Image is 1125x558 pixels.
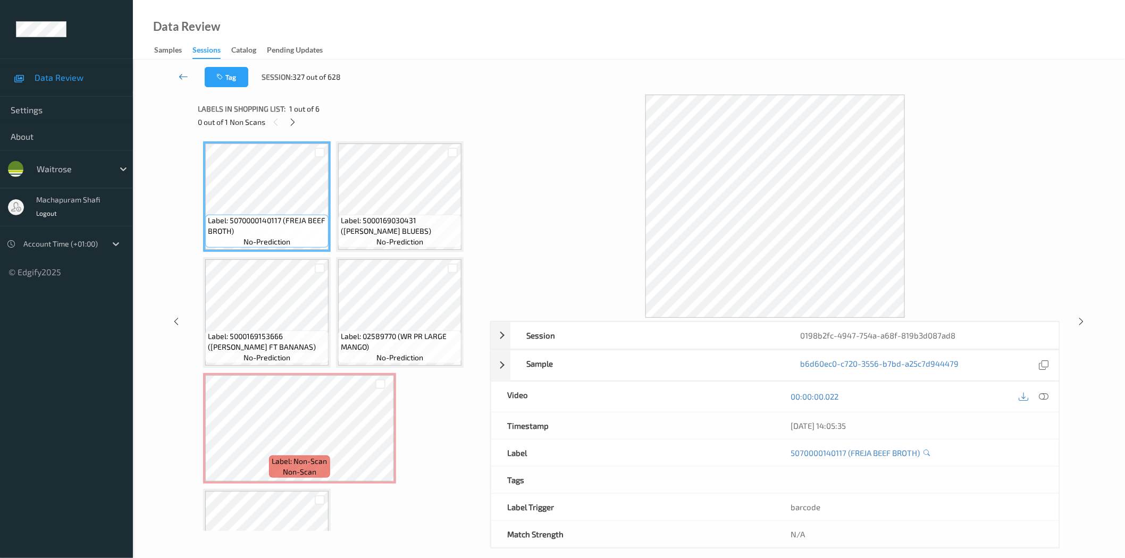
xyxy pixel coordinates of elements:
[154,43,192,58] a: Samples
[775,494,1059,520] div: barcode
[192,45,221,59] div: Sessions
[244,236,290,247] span: no-prediction
[341,331,459,352] span: Label: 02589770 (WR PR LARGE MANGO)
[192,43,231,59] a: Sessions
[510,350,785,381] div: Sample
[801,358,959,373] a: b6d60ec0-c720-3556-b7bd-a25c7d944479
[292,72,341,82] span: 327 out of 628
[376,352,423,363] span: no-prediction
[198,104,286,114] span: Labels in shopping list:
[491,467,775,493] div: Tags
[491,412,775,439] div: Timestamp
[208,331,326,352] span: Label: 5000169153666 ([PERSON_NAME] FT BANANAS)
[272,456,328,467] span: Label: Non-Scan
[283,467,316,477] span: non-scan
[267,43,333,58] a: Pending Updates
[491,494,775,520] div: Label Trigger
[775,521,1059,547] div: N/A
[341,215,459,236] span: Label: 5000169030431 ([PERSON_NAME] BLUEBS)
[791,447,920,458] a: 5070000140117 (FREJA BEEF BROTH)
[491,439,775,466] div: Label
[244,352,290,363] span: no-prediction
[491,382,775,412] div: Video
[262,72,292,82] span: Session:
[208,215,326,236] span: Label: 5070000140117 (FREJA BEEF BROTH)
[198,115,483,129] div: 0 out of 1 Non Scans
[153,21,220,32] div: Data Review
[491,521,775,547] div: Match Strength
[791,420,1043,431] div: [DATE] 14:05:35
[491,350,1060,381] div: Sampleb6d60ec0-c720-3556-b7bd-a25c7d944479
[154,45,182,58] div: Samples
[376,236,423,247] span: no-prediction
[785,322,1059,349] div: 0198b2fc-4947-754a-a68f-819b3d087ad8
[510,322,785,349] div: Session
[231,45,256,58] div: Catalog
[791,391,839,402] a: 00:00:00.022
[205,67,248,87] button: Tag
[491,322,1060,349] div: Session0198b2fc-4947-754a-a68f-819b3d087ad8
[231,43,267,58] a: Catalog
[267,45,323,58] div: Pending Updates
[289,104,320,114] span: 1 out of 6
